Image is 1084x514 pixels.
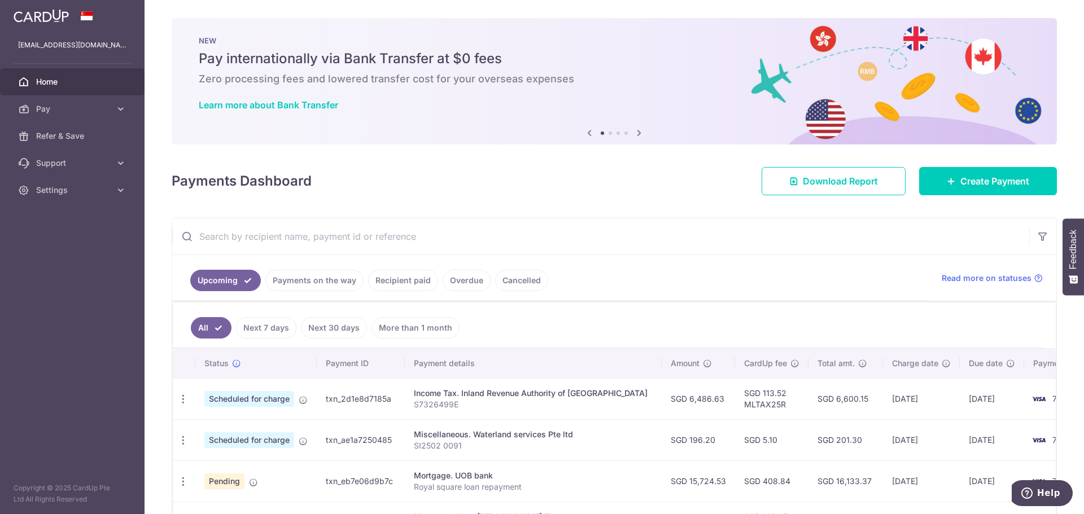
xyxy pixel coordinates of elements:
td: SGD 408.84 [735,460,808,502]
a: Payments on the way [265,270,364,291]
td: [DATE] [883,460,960,502]
span: 7503 [1052,435,1072,445]
td: SGD 6,600.15 [808,378,883,419]
p: SI2502 0091 [414,440,653,451]
td: [DATE] [883,378,960,419]
a: More than 1 month [371,317,460,339]
span: Due date [969,358,1003,369]
td: txn_eb7e06d9b7c [317,460,405,502]
img: Bank Card [1028,475,1050,488]
h5: Pay internationally via Bank Transfer at $0 fees [199,50,1030,68]
a: Upcoming [190,270,261,291]
p: NEW [199,36,1030,45]
th: Payment details [405,349,662,378]
a: Recipient paid [368,270,438,291]
input: Search by recipient name, payment id or reference [172,218,1029,254]
p: Royal square loan repayment [414,481,653,493]
a: Overdue [443,270,491,291]
span: Home [36,76,111,87]
td: SGD 201.30 [808,419,883,460]
img: Bank Card [1028,433,1050,447]
span: CardUp fee [744,358,787,369]
span: Support [36,157,111,169]
td: [DATE] [883,419,960,460]
span: 7503 [1052,476,1072,486]
td: SGD 196.20 [662,419,735,460]
span: Create Payment [960,174,1029,188]
span: Refer & Save [36,130,111,142]
a: Read more on statuses [942,273,1043,284]
a: Next 7 days [236,317,296,339]
span: Download Report [803,174,878,188]
div: Miscellaneous. Waterland services Pte ltd [414,429,653,440]
td: [DATE] [960,378,1024,419]
td: txn_ae1a7250485 [317,419,405,460]
img: CardUp [14,9,69,23]
a: Next 30 days [301,317,367,339]
td: SGD 16,133.37 [808,460,883,502]
img: Bank transfer banner [172,18,1057,144]
a: Download Report [762,167,906,195]
td: [DATE] [960,460,1024,502]
span: Feedback [1068,230,1078,269]
a: Learn more about Bank Transfer [199,99,338,111]
span: Total amt. [818,358,855,369]
span: Settings [36,184,111,196]
th: Payment ID [317,349,405,378]
td: [DATE] [960,419,1024,460]
td: SGD 113.52 MLTAX25R [735,378,808,419]
span: Status [204,358,229,369]
p: [EMAIL_ADDRESS][DOMAIN_NAME] [18,39,126,51]
td: SGD 5.10 [735,419,808,460]
h6: Zero processing fees and lowered transfer cost for your overseas expenses [199,72,1030,86]
p: S7326499E [414,399,653,410]
h4: Payments Dashboard [172,171,312,191]
a: All [191,317,231,339]
span: Scheduled for charge [204,432,294,448]
span: Pending [204,473,244,489]
td: SGD 6,486.63 [662,378,735,419]
span: Charge date [892,358,938,369]
span: Scheduled for charge [204,391,294,407]
div: Mortgage. UOB bank [414,470,653,481]
span: Pay [36,103,111,115]
iframe: Opens a widget where you can find more information [1012,480,1073,508]
td: txn_2d1e8d7185a [317,378,405,419]
div: Income Tax. Inland Revenue Authority of [GEOGRAPHIC_DATA] [414,388,653,399]
td: SGD 15,724.53 [662,460,735,502]
a: Create Payment [919,167,1057,195]
span: 7503 [1052,394,1072,403]
img: Bank Card [1028,392,1050,406]
button: Feedback - Show survey [1063,218,1084,295]
a: Cancelled [495,270,548,291]
span: Read more on statuses [942,273,1031,284]
span: Amount [671,358,700,369]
